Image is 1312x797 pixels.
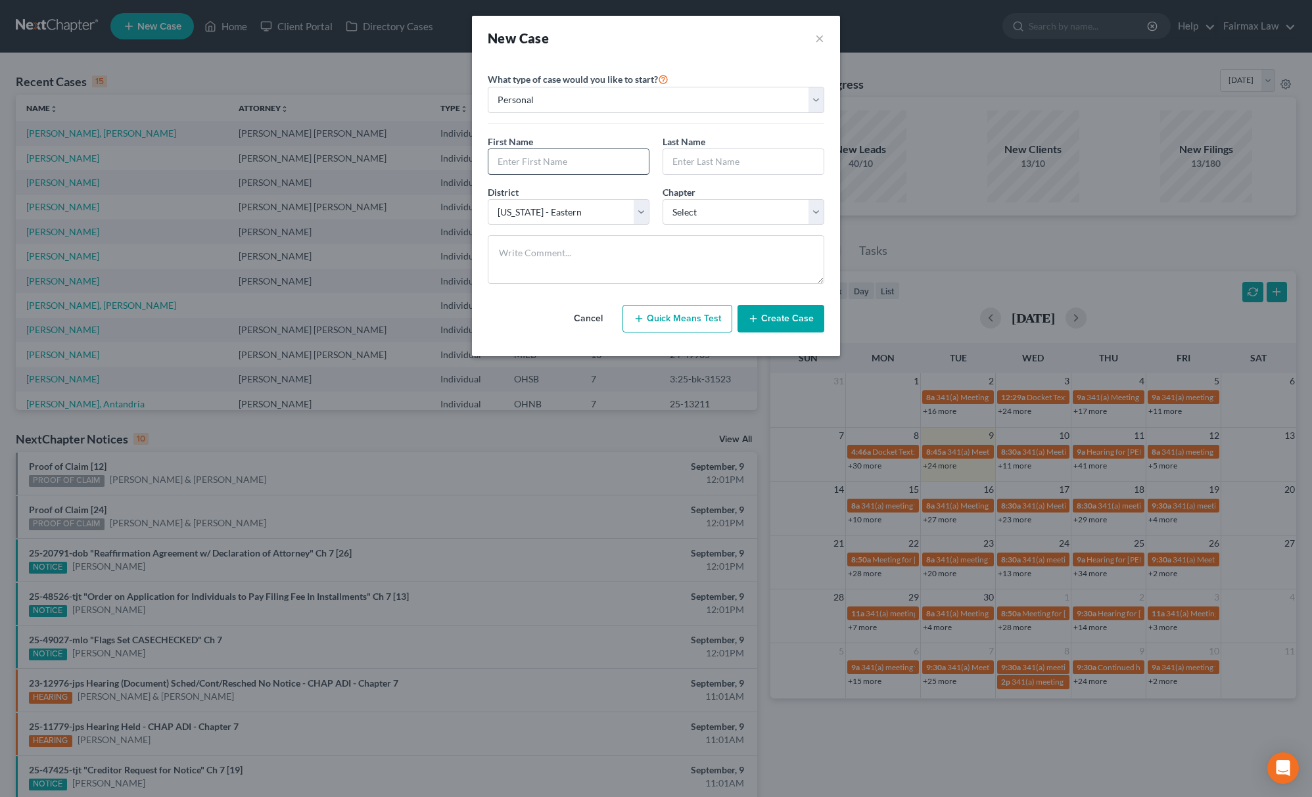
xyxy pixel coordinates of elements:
[622,305,732,332] button: Quick Means Test
[815,29,824,47] button: ×
[663,149,824,174] input: Enter Last Name
[488,136,533,147] span: First Name
[559,306,617,332] button: Cancel
[663,187,695,198] span: Chapter
[738,305,824,332] button: Create Case
[488,30,549,46] strong: New Case
[1267,752,1299,784] div: Open Intercom Messenger
[663,136,705,147] span: Last Name
[488,71,668,87] label: What type of case would you like to start?
[488,187,519,198] span: District
[488,149,649,174] input: Enter First Name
